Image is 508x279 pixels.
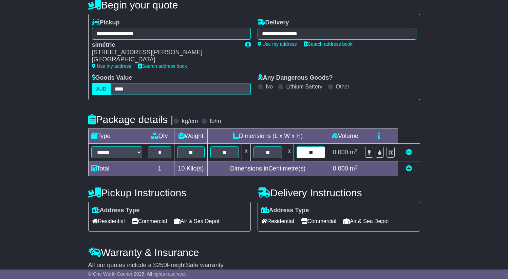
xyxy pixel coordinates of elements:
[261,207,309,214] label: Address Type
[182,118,198,125] label: kg/cm
[92,63,131,69] a: Use my address
[88,187,251,198] h4: Pickup Instructions
[92,74,132,82] label: Goods Value
[406,149,412,156] a: Remove this item
[132,216,167,226] span: Commercial
[328,129,362,144] td: Volume
[258,187,420,198] h4: Delivery Instructions
[406,165,412,172] a: Add new item
[285,144,294,161] td: x
[350,165,358,172] span: m
[178,165,185,172] span: 10
[138,63,187,69] a: Search address book
[301,216,336,226] span: Commercial
[266,83,273,90] label: No
[88,271,186,277] span: © One World Courier 2025. All rights reserved.
[261,216,294,226] span: Residential
[157,262,167,268] span: 250
[174,216,220,226] span: Air & Sea Depot
[336,83,350,90] label: Other
[207,161,328,176] td: Dimensions in Centimetre(s)
[210,118,221,125] label: lb/in
[355,148,358,153] sup: 3
[258,41,297,47] a: Use my address
[88,247,420,258] h4: Warranty & Insurance
[88,262,420,269] div: All our quotes include a $ FreightSafe warranty.
[355,164,358,170] sup: 3
[207,129,328,144] td: Dimensions (L x W x H)
[92,19,120,26] label: Pickup
[92,207,140,214] label: Address Type
[350,149,358,156] span: m
[242,144,250,161] td: x
[333,165,348,172] span: 0.000
[92,83,111,95] label: AUD
[286,83,322,90] label: Lithium Battery
[304,41,353,47] a: Search address book
[92,41,238,49] div: simétrie
[333,149,348,156] span: 0.000
[145,129,174,144] td: Qty
[258,19,289,26] label: Delivery
[258,74,333,82] label: Any Dangerous Goods?
[88,129,145,144] td: Type
[174,129,207,144] td: Weight
[92,49,238,56] div: [STREET_ADDRESS][PERSON_NAME]
[145,161,174,176] td: 1
[88,114,173,125] h4: Package details |
[88,161,145,176] td: Total
[174,161,207,176] td: Kilo(s)
[92,216,125,226] span: Residential
[92,56,238,63] div: [GEOGRAPHIC_DATA]
[343,216,389,226] span: Air & Sea Depot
